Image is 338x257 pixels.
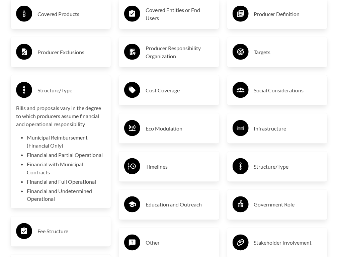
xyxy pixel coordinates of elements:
[146,199,214,210] h3: Education and Outreach
[254,85,322,96] h3: Social Considerations
[146,85,214,96] h3: Cost Coverage
[27,178,105,186] li: Financial and Full Operational
[146,6,214,22] h3: Covered Entities or End Users
[146,238,214,248] h3: Other
[37,47,105,58] h3: Producer Exclusions
[254,199,322,210] h3: Government Role
[37,85,105,96] h3: Structure/Type
[146,44,214,60] h3: Producer Responsibility Organization
[27,151,105,159] li: Financial and Partial Operational
[254,47,322,58] h3: Targets
[37,226,105,237] h3: Fee Structure
[146,123,214,134] h3: Eco Modulation
[16,104,105,128] p: Bills and proposals vary in the degree to which producers assume financial and operational respon...
[254,238,322,248] h3: Stakeholder Involvement
[254,123,322,134] h3: Infrastructure
[27,187,105,203] li: Financial and Undetermined Operational
[254,9,322,19] h3: Producer Definition
[27,134,105,150] li: Municipal Reimbursement (Financial Only)
[254,161,322,172] h3: Structure/Type
[37,9,105,19] h3: Covered Products
[146,161,214,172] h3: Timelines
[27,160,105,176] li: Financial with Municipal Contracts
